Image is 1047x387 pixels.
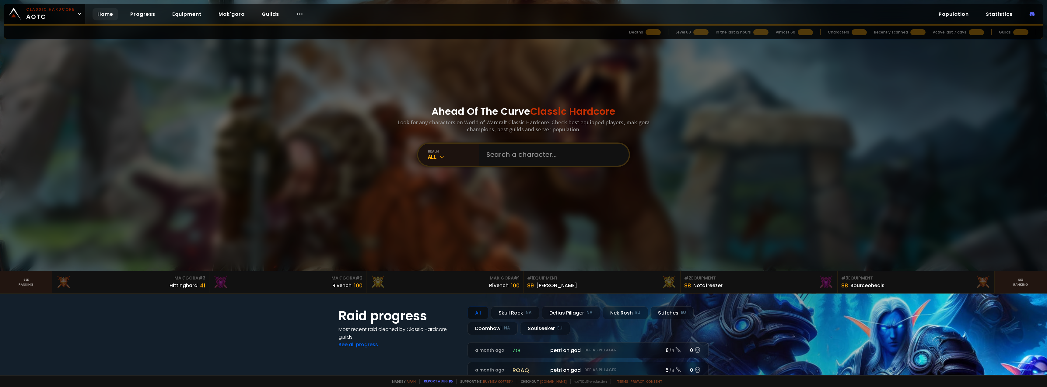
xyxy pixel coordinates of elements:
div: Nek'Rosh [603,306,648,319]
div: Active last 7 days [933,30,966,35]
a: Terms [617,379,628,384]
div: Skull Rock [491,306,539,319]
small: EU [557,325,562,331]
a: Consent [646,379,662,384]
div: All [428,153,479,160]
a: Classic HardcoreAOTC [4,4,85,24]
div: Equipment [841,275,991,281]
a: Home [93,8,118,20]
span: Support me, [456,379,513,384]
div: Almost 60 [776,30,795,35]
div: Equipment [527,275,677,281]
a: Guilds [257,8,284,20]
span: # 2 [684,275,691,281]
a: Mak'Gora#2Rivench100 [209,271,366,293]
a: Mak'gora [214,8,250,20]
div: All [467,306,488,319]
a: Mak'Gora#3Hittinghard41 [52,271,209,293]
span: Classic Hardcore [530,104,615,118]
div: Defias Pillager [542,306,600,319]
h1: Ahead Of The Curve [432,104,615,119]
div: Stitches [650,306,694,319]
div: Deaths [629,30,643,35]
small: EU [635,310,640,316]
a: Seeranking [995,271,1047,293]
a: #3Equipment88Sourceoheals [838,271,995,293]
div: 100 [354,281,362,290]
div: Notafreezer [693,282,723,289]
span: # 1 [527,275,533,281]
a: Progress [125,8,160,20]
span: v. d752d5 - production [570,379,607,384]
a: Population [934,8,974,20]
input: Search a character... [483,144,622,166]
a: a fan [407,379,416,384]
div: Mak'Gora [213,275,362,281]
a: See all progress [338,341,378,348]
a: #2Equipment88Notafreezer [681,271,838,293]
div: Sourceoheals [850,282,884,289]
span: Checkout [517,379,567,384]
h1: Raid progress [338,306,460,325]
div: realm [428,149,479,153]
div: Characters [828,30,849,35]
div: 88 [841,281,848,290]
small: Classic Hardcore [26,7,75,12]
a: a month agozgpetri on godDefias Pillager8 /90 [467,342,709,358]
span: # 3 [198,275,205,281]
div: In the last 12 hours [716,30,751,35]
span: # 3 [841,275,848,281]
div: Equipment [684,275,834,281]
small: EU [681,310,686,316]
div: Mak'Gora [56,275,205,281]
a: Report a bug [424,379,448,383]
div: 41 [200,281,205,290]
small: NA [526,310,532,316]
div: Hittinghard [170,282,198,289]
span: Made by [388,379,416,384]
a: Statistics [981,8,1017,20]
div: 89 [527,281,534,290]
div: Guilds [999,30,1011,35]
a: Buy me a coffee [483,379,513,384]
h4: Most recent raid cleaned by Classic Hardcore guilds [338,325,460,341]
div: Mak'Gora [370,275,520,281]
div: 88 [684,281,691,290]
div: Soulseeker [520,322,570,335]
a: Equipment [167,8,206,20]
span: # 2 [355,275,362,281]
div: [PERSON_NAME] [536,282,577,289]
div: Rivench [332,282,352,289]
div: Rîvench [489,282,509,289]
div: Level 60 [676,30,691,35]
a: #1Equipment89[PERSON_NAME] [523,271,681,293]
span: # 1 [514,275,520,281]
a: a month agoroaqpetri on godDefias Pillager5 /60 [467,362,709,378]
h3: Look for any characters on World of Warcraft Classic Hardcore. Check best equipped players, mak'g... [395,119,652,133]
div: Doomhowl [467,322,518,335]
span: AOTC [26,7,75,21]
a: [DOMAIN_NAME] [540,379,567,384]
div: Recently scanned [874,30,908,35]
a: Mak'Gora#1Rîvench100 [366,271,523,293]
small: NA [504,325,510,331]
a: Privacy [631,379,644,384]
div: 100 [511,281,520,290]
small: NA [587,310,593,316]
